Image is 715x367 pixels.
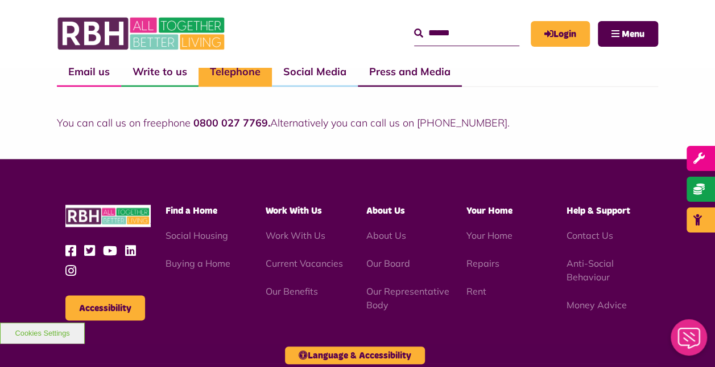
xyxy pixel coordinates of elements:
[166,257,230,268] a: Buying a Home
[166,229,228,240] a: Social Housing - open in a new tab
[266,257,343,268] a: Current Vacancies
[622,30,644,39] span: Menu
[466,257,499,268] a: Repairs
[121,58,199,87] a: Write to us
[466,206,513,215] span: Your Home
[272,58,358,87] a: Social Media
[366,257,410,268] a: Our Board
[57,58,121,87] a: Email us
[199,58,272,87] a: Telephone
[466,285,486,296] a: Rent
[266,206,322,215] span: Work With Us
[598,21,658,47] button: Navigation
[166,206,217,215] span: Find a Home
[567,206,630,215] span: Help & Support
[366,285,449,310] a: Our Representative Body
[567,299,627,310] a: Money Advice
[266,229,325,240] a: Work With Us
[193,116,270,129] strong: 0800 027 7769.
[266,285,318,296] a: Our Benefits
[466,229,513,240] a: Your Home
[664,316,715,367] iframe: Netcall Web Assistant for live chat
[57,11,228,56] img: RBH
[366,229,406,240] a: About Us
[414,21,519,46] input: Search
[366,206,404,215] span: About Us
[531,21,590,47] a: MyRBH
[57,115,658,131] p: You can call us on freephone Alternatively you can call us on [PHONE_NUMBER].
[65,295,145,320] button: Accessibility
[567,257,614,282] a: Anti-Social Behaviour
[65,205,151,227] img: RBH
[567,229,613,240] a: Contact Us
[358,58,462,87] a: Press and Media
[285,346,425,364] button: Language & Accessibility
